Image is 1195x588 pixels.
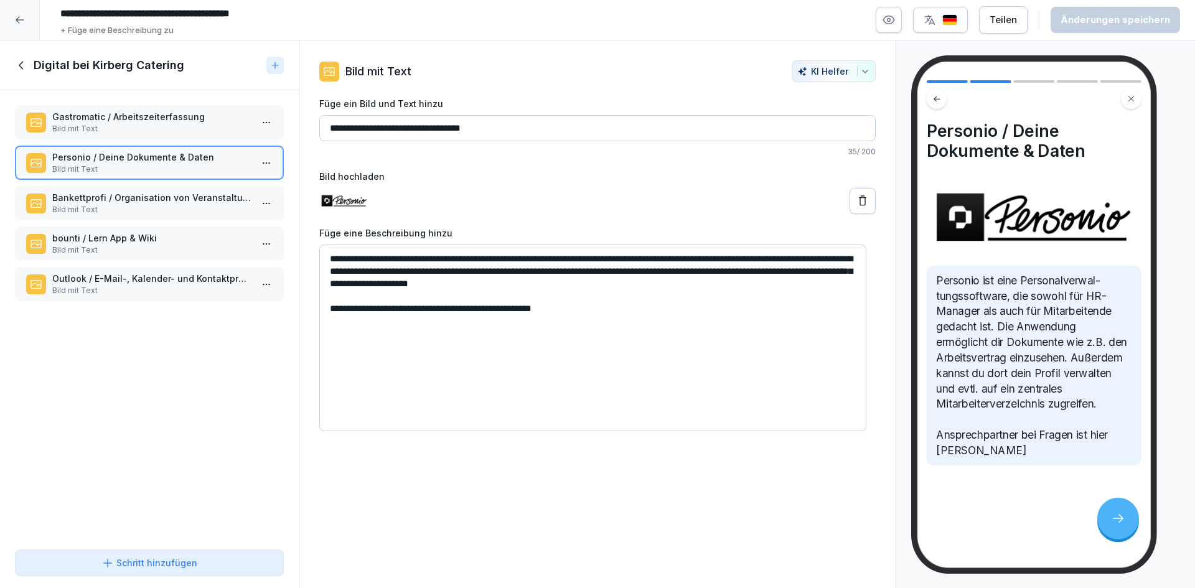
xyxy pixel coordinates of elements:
[15,549,284,576] button: Schritt hinzufügen
[1061,13,1170,27] div: Änderungen speichern
[52,272,251,285] p: Outlook / E-Mail-, Kalender- und Kontaktprogramm
[942,14,957,26] img: de.svg
[52,191,251,204] p: Bankettprofi / Organisation von Veranstaltungen
[990,13,1017,27] div: Teilen
[927,184,1141,253] img: Bild und Text Vorschau
[319,170,876,183] label: Bild hochladen
[101,556,197,569] div: Schritt hinzufügen
[927,121,1141,161] h4: Personio / Deine Dokumente & Daten
[52,151,251,164] p: Personio / Deine Dokumente & Daten
[52,231,251,245] p: bounti / Lern App & Wiki
[15,186,284,220] div: Bankettprofi / Organisation von VeranstaltungenBild mit Text
[52,204,251,215] p: Bild mit Text
[797,66,870,77] div: KI Helfer
[792,60,876,82] button: KI Helfer
[15,105,284,139] div: Gastromatic / ArbeitszeiterfassungBild mit Text
[345,63,411,80] p: Bild mit Text
[34,58,184,73] h1: Digital bei Kirberg Catering
[52,123,251,134] p: Bild mit Text
[60,24,174,37] p: + Füge eine Beschreibung zu
[52,285,251,296] p: Bild mit Text
[1051,7,1180,33] button: Änderungen speichern
[52,245,251,256] p: Bild mit Text
[15,146,284,180] div: Personio / Deine Dokumente & DatenBild mit Text
[936,273,1132,459] p: Personio ist eine Personalverwal-tungssoftware, die sowohl für HR-Manager als auch für Mitarbeite...
[52,110,251,123] p: Gastromatic / Arbeitszeiterfassung
[319,97,876,110] label: Füge ein Bild und Text hinzu
[319,146,876,157] p: 35 / 200
[52,164,251,175] p: Bild mit Text
[15,226,284,261] div: bounti / Lern App & WikiBild mit Text
[979,6,1028,34] button: Teilen
[319,193,369,209] img: ejyf62pluna95sfoy0btyjlf.png
[319,226,876,240] label: Füge eine Beschreibung hinzu
[15,267,284,301] div: Outlook / E-Mail-, Kalender- und KontaktprogrammBild mit Text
